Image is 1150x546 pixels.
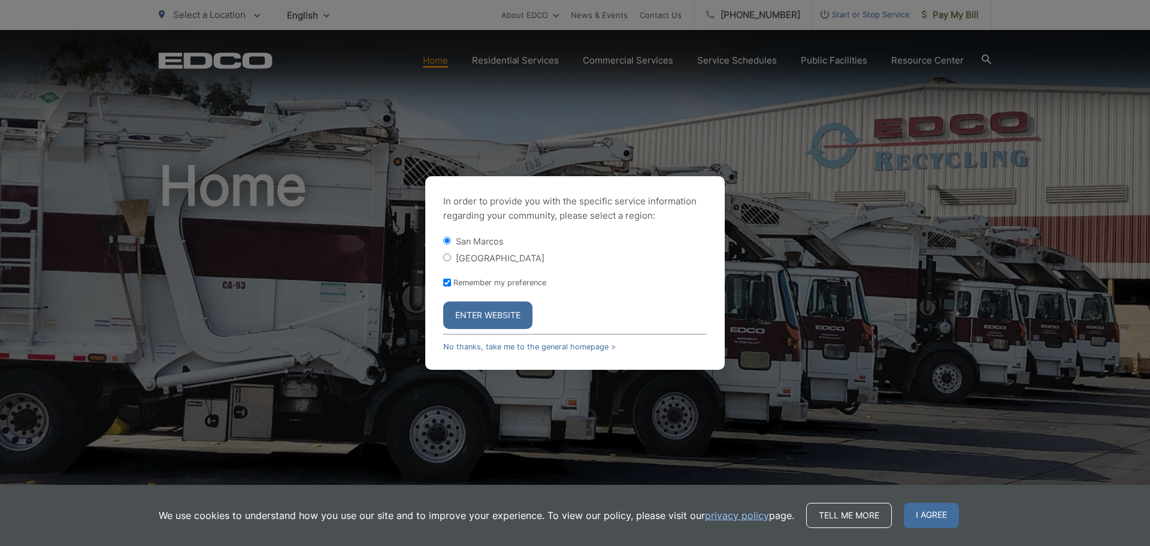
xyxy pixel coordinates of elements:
a: No thanks, take me to the general homepage > [443,342,616,351]
button: Enter Website [443,301,532,329]
span: I agree [904,503,959,528]
a: Tell me more [806,503,892,528]
p: In order to provide you with the specific service information regarding your community, please se... [443,194,707,223]
label: San Marcos [456,236,504,246]
a: privacy policy [705,508,769,523]
label: Remember my preference [453,278,546,287]
label: [GEOGRAPHIC_DATA] [456,253,544,263]
p: We use cookies to understand how you use our site and to improve your experience. To view our pol... [159,508,794,523]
